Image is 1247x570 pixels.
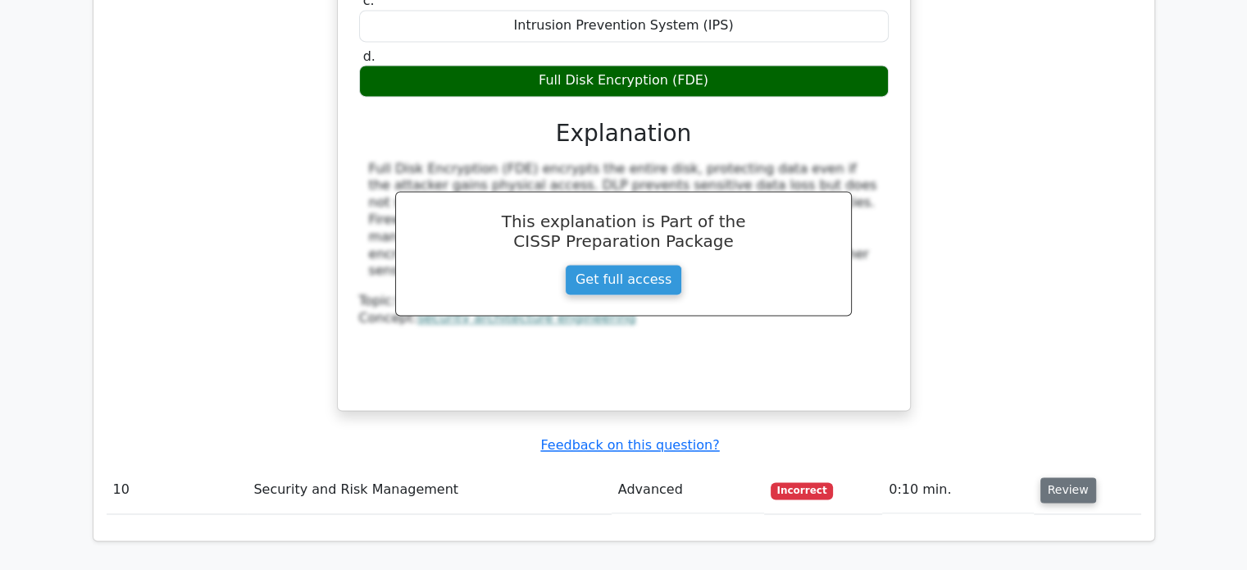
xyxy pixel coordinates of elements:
h3: Explanation [369,120,879,148]
span: d. [363,48,375,64]
div: Full Disk Encryption (FDE) encrypts the entire disk, protecting data even if the attacker gains p... [369,161,879,280]
div: Full Disk Encryption (FDE) [359,65,889,97]
a: security architecture engineering [417,310,636,326]
span: Incorrect [771,482,834,499]
td: 10 [107,467,248,513]
div: Topic: [359,293,889,310]
div: Intrusion Prevention System (IPS) [359,10,889,42]
a: Get full access [565,264,682,295]
a: Feedback on this question? [540,437,719,453]
button: Review [1040,477,1096,503]
td: Advanced [612,467,764,513]
td: Security and Risk Management [247,467,611,513]
div: Concept: [359,310,889,327]
td: 0:10 min. [882,467,1033,513]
